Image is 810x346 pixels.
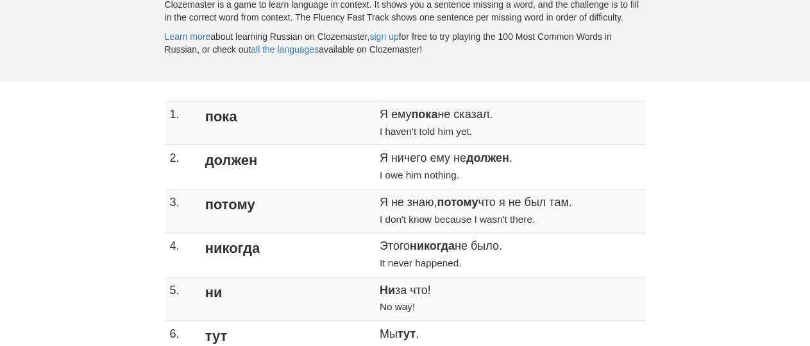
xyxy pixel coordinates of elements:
td: 3. [165,189,198,232]
td: никогда [198,233,375,277]
small: It never happened. [380,257,462,268]
small: No way! [380,301,415,312]
td: за что! [375,277,646,320]
td: Этого не было. [375,233,646,277]
a: sign up [369,31,398,42]
td: Я ему не сказал. [375,101,646,145]
a: all the languages [251,44,319,55]
strong: никогда [410,239,455,252]
td: Я ничего ему не . [375,145,646,189]
a: Learn more [165,31,211,42]
small: I haven't told him yet. [380,126,472,137]
td: Я не знаю, что я не был там. [375,189,646,232]
small: I don't know because I wasn't there. [380,214,535,225]
td: должен [198,145,375,189]
td: ни [198,277,375,320]
strong: потому [437,196,478,209]
strong: тут [398,327,416,340]
td: 4. [165,233,198,277]
strong: должен [466,151,509,164]
strong: Ни [380,284,395,297]
strong: пока [411,108,437,121]
small: I owe him nothing. [380,169,459,180]
td: 5. [165,277,198,320]
td: потому [198,189,375,232]
p: about learning Russian on Clozemaster, for free to try playing the 100 Most Common Words in Russi... [165,30,646,56]
td: 1. [165,101,198,145]
td: 2. [165,145,198,189]
td: пока [198,101,375,145]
